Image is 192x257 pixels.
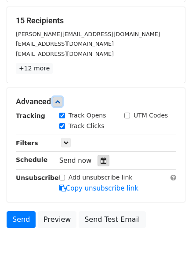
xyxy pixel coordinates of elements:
[16,31,160,37] small: [PERSON_NAME][EMAIL_ADDRESS][DOMAIN_NAME]
[16,40,114,47] small: [EMAIL_ADDRESS][DOMAIN_NAME]
[16,174,59,181] strong: Unsubscribe
[59,157,92,165] span: Send now
[16,112,45,119] strong: Tracking
[38,211,76,228] a: Preview
[148,215,192,257] iframe: Chat Widget
[7,211,36,228] a: Send
[16,156,47,163] strong: Schedule
[16,97,176,106] h5: Advanced
[16,16,176,26] h5: 15 Recipients
[79,211,145,228] a: Send Test Email
[16,140,38,147] strong: Filters
[134,111,168,120] label: UTM Codes
[69,111,106,120] label: Track Opens
[16,51,114,57] small: [EMAIL_ADDRESS][DOMAIN_NAME]
[69,173,133,182] label: Add unsubscribe link
[16,63,53,74] a: +12 more
[69,121,105,131] label: Track Clicks
[59,184,138,192] a: Copy unsubscribe link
